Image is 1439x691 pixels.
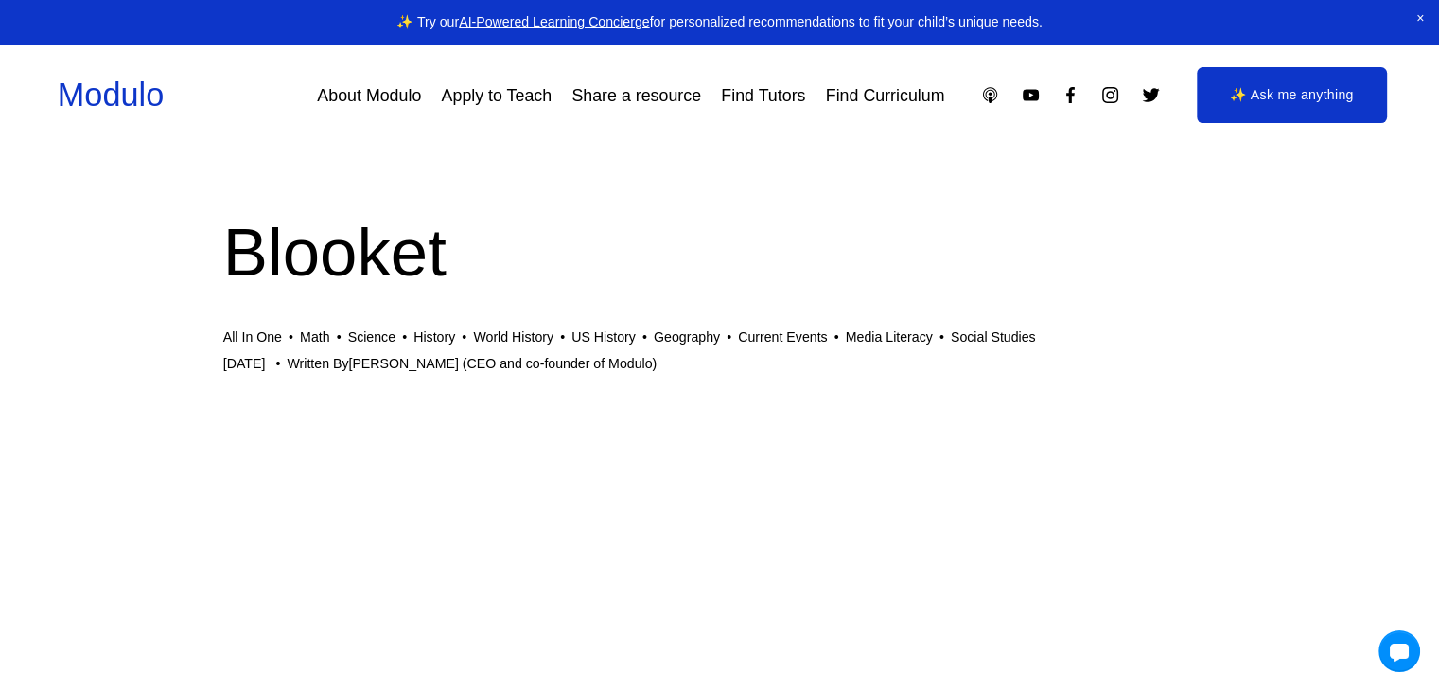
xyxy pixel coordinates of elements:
a: About Modulo [317,79,421,113]
a: YouTube [1021,85,1041,105]
span: [DATE] [223,356,266,371]
a: ✨ Ask me anything [1197,67,1387,124]
a: Current Events [738,329,827,345]
a: Instagram [1100,85,1120,105]
a: Facebook [1061,85,1080,105]
a: Modulo [58,77,164,113]
a: History [413,329,455,345]
a: Find Tutors [721,79,805,113]
a: Geography [654,329,720,345]
a: Apple Podcasts [980,85,1000,105]
h1: Blooket [223,205,1217,299]
a: Share a resource [571,79,701,113]
a: Math [300,329,329,345]
a: Twitter [1141,85,1161,105]
a: Media Literacy [846,329,933,345]
a: Social Studies [951,329,1036,345]
a: All In One [223,329,282,345]
a: US History [571,329,636,345]
div: Written By [287,356,657,372]
a: [PERSON_NAME] (CEO and co-founder of Modulo) [348,356,657,371]
a: World History [473,329,553,345]
a: Find Curriculum [826,79,945,113]
a: Science [348,329,395,345]
a: AI-Powered Learning Concierge [459,14,649,29]
a: Apply to Teach [442,79,553,113]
